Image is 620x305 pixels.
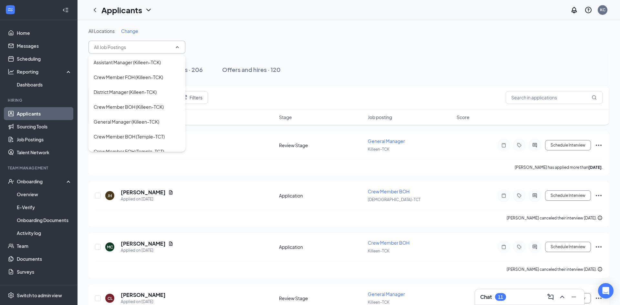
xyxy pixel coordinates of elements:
h1: Applicants [101,5,142,15]
svg: Info [597,267,603,272]
span: Job posting [368,114,392,120]
div: KC [600,7,605,13]
div: JH [108,193,112,198]
svg: ChevronUp [175,45,180,50]
svg: ActiveChat [531,193,539,198]
svg: UserCheck [8,178,14,185]
a: Job Postings [17,133,72,146]
div: MC [107,244,113,250]
div: Review Stage [279,142,364,148]
svg: Settings [8,292,14,299]
div: Offers and hires · 120 [222,66,281,74]
div: Assistant Manager (Killeen-TCK) [94,59,161,66]
span: Crew Member BOH [368,188,409,194]
span: Killeen-TCK [368,300,389,305]
svg: Ellipses [595,243,603,251]
div: CL [108,296,112,301]
div: Hiring [8,97,71,103]
svg: Ellipses [595,294,603,302]
span: Killeen-TCK [368,147,389,152]
button: Filter Filters [175,91,208,104]
span: All Locations [88,28,115,34]
a: Team [17,239,72,252]
svg: Notifications [570,6,578,14]
div: Review Stage [279,295,364,301]
div: Crew Member BOH (Killeen-TCK) [94,103,164,110]
svg: Info [597,215,603,220]
a: Documents [17,252,72,265]
span: General Manager [368,291,405,297]
button: Schedule Interview [545,190,591,201]
svg: ChevronUp [558,293,566,301]
span: Crew Member BOH [368,240,409,246]
svg: QuestionInfo [584,6,592,14]
span: Score [457,114,470,120]
svg: ComposeMessage [547,293,554,301]
svg: Tag [515,244,523,249]
svg: MagnifyingGlass [592,95,597,100]
div: Onboarding [17,178,67,185]
svg: Note [500,244,508,249]
a: Scheduling [17,52,72,65]
div: Open Intercom Messenger [598,283,614,299]
button: ChevronUp [557,292,567,302]
div: Crew Member FOH (Temple-TCT) [94,148,164,155]
a: Overview [17,188,72,201]
svg: Document [168,241,173,246]
svg: Ellipses [595,192,603,199]
svg: ChevronDown [145,6,152,14]
button: ComposeMessage [545,292,556,302]
svg: ActiveChat [531,143,539,148]
span: Stage [279,114,292,120]
a: Messages [17,39,72,52]
svg: Ellipses [595,141,603,149]
button: Schedule Interview [545,242,591,252]
input: Search in applications [506,91,603,104]
a: Home [17,26,72,39]
a: Talent Network [17,146,72,159]
span: Killeen-TCK [368,249,389,253]
a: Dashboards [17,78,72,91]
a: Activity log [17,227,72,239]
div: Application [279,192,364,199]
div: Reporting [17,68,72,75]
div: Crew Member FOH (Killeen-TCK) [94,74,163,81]
div: Applied on [DATE] [121,299,166,305]
div: 11 [498,294,503,300]
h5: [PERSON_NAME] [121,291,166,299]
svg: WorkstreamLogo [7,6,14,13]
button: Minimize [569,292,579,302]
div: [PERSON_NAME] canceled their interview [DATE]. [507,266,603,273]
a: Surveys [17,265,72,278]
a: E-Verify [17,201,72,214]
div: [PERSON_NAME] canceled their interview [DATE]. [507,215,603,221]
a: Applicants [17,107,72,120]
button: Schedule Interview [545,140,591,150]
svg: Document [168,190,173,195]
div: Crew Member BOH (Temple-TCT) [94,133,165,140]
span: Change [121,28,138,34]
div: General Manager (Killeen-TCK) [94,118,159,125]
span: General Manager [368,138,405,144]
a: Sourcing Tools [17,120,72,133]
div: Applied on [DATE] [121,196,173,202]
svg: Minimize [570,293,578,301]
a: Onboarding Documents [17,214,72,227]
h3: Chat [480,293,492,300]
svg: Analysis [8,68,14,75]
b: [DATE] [588,165,602,170]
div: Team Management [8,165,71,171]
div: Application [279,244,364,250]
div: Switch to admin view [17,292,62,299]
h5: [PERSON_NAME] [121,189,166,196]
svg: Note [500,193,508,198]
svg: Tag [515,193,523,198]
div: Applied on [DATE] [121,247,173,254]
svg: Tag [515,143,523,148]
h5: [PERSON_NAME] [121,240,166,247]
svg: ActiveChat [531,244,539,249]
svg: Note [500,143,508,148]
svg: ChevronLeft [91,6,99,14]
p: [PERSON_NAME] has applied more than . [515,165,603,170]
